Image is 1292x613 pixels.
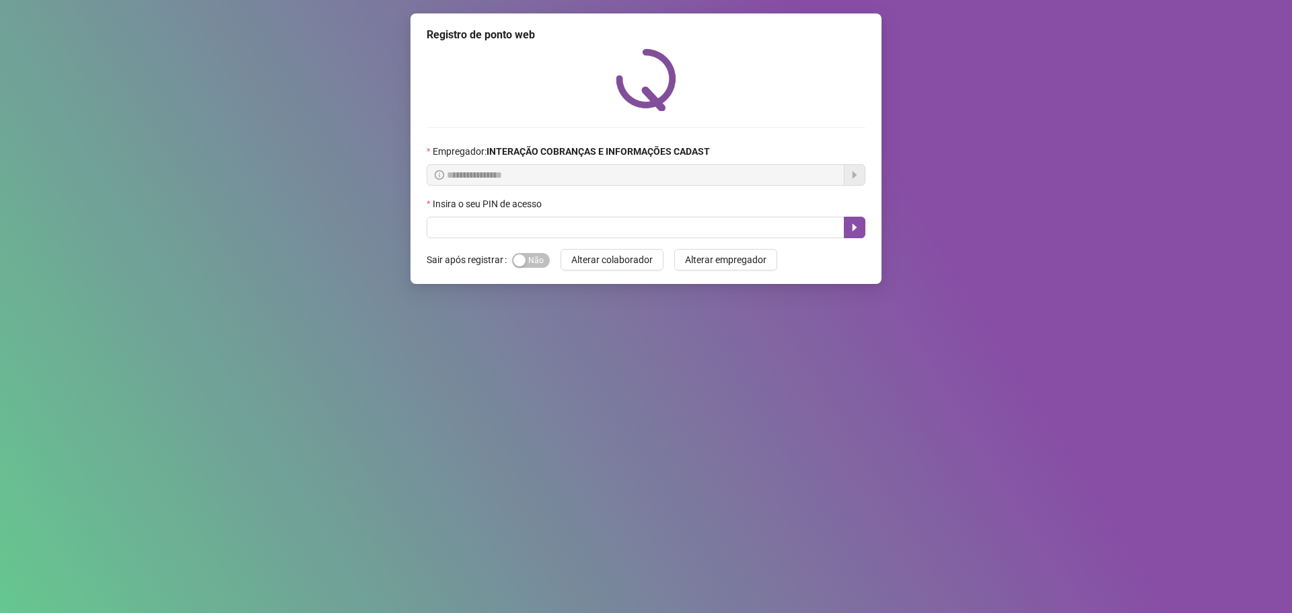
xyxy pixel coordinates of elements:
[435,170,444,180] span: info-circle
[685,252,766,267] span: Alterar empregador
[487,146,710,157] strong: INTERAÇÃO COBRANÇAS E INFORMAÇÕES CADAST
[674,249,777,271] button: Alterar empregador
[561,249,663,271] button: Alterar colaborador
[427,27,865,43] div: Registro de ponto web
[571,252,653,267] span: Alterar colaborador
[849,222,860,233] span: caret-right
[616,48,676,111] img: QRPoint
[433,144,710,159] span: Empregador :
[427,249,512,271] label: Sair após registrar
[427,196,550,211] label: Insira o seu PIN de acesso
